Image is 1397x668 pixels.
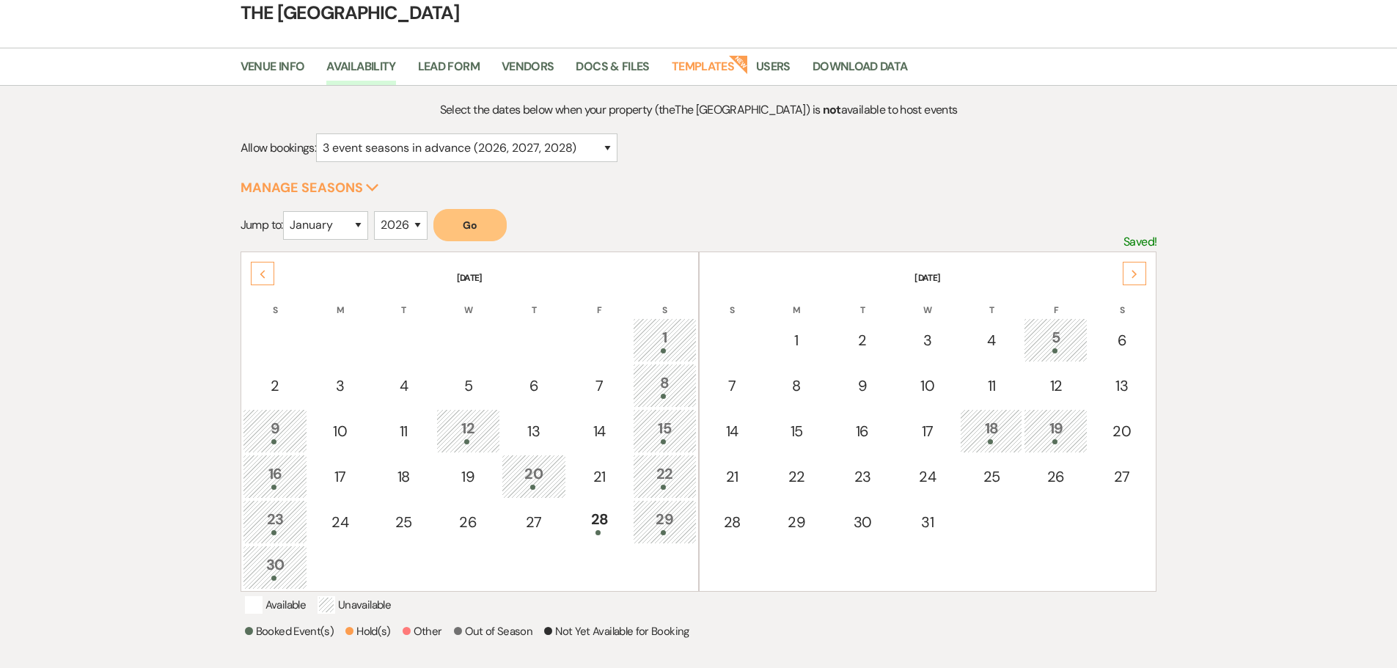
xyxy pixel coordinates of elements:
[837,511,887,533] div: 30
[444,511,492,533] div: 26
[381,466,427,488] div: 18
[576,508,623,535] div: 28
[345,623,391,640] p: Hold(s)
[544,623,689,640] p: Not Yet Available for Booking
[326,57,395,85] a: Availability
[1032,417,1079,444] div: 19
[709,375,755,397] div: 7
[1097,375,1146,397] div: 13
[709,466,755,488] div: 21
[436,286,500,317] th: W
[823,102,841,117] strong: not
[904,511,950,533] div: 31
[381,420,427,442] div: 11
[433,209,507,241] button: Go
[510,420,559,442] div: 13
[510,375,559,397] div: 6
[576,466,623,488] div: 21
[241,181,379,194] button: Manage Seasons
[672,57,734,85] a: Templates
[381,375,427,397] div: 4
[576,375,623,397] div: 7
[709,420,755,442] div: 14
[633,286,697,317] th: S
[317,375,363,397] div: 3
[241,217,283,232] span: Jump to:
[454,623,533,640] p: Out of Season
[701,286,763,317] th: S
[251,463,300,490] div: 16
[381,511,427,533] div: 25
[904,466,950,488] div: 24
[317,511,363,533] div: 24
[243,254,697,285] th: [DATE]
[1097,329,1146,351] div: 6
[355,100,1042,120] p: Select the dates below when your property (the The [GEOGRAPHIC_DATA] ) is available to host events
[641,417,689,444] div: 15
[904,420,950,442] div: 17
[510,463,559,490] div: 20
[318,596,391,614] p: Unavailable
[837,466,887,488] div: 23
[641,326,689,353] div: 1
[968,466,1014,488] div: 25
[251,508,300,535] div: 23
[968,417,1014,444] div: 18
[243,286,308,317] th: S
[837,420,887,442] div: 16
[510,511,559,533] div: 27
[773,420,821,442] div: 15
[904,375,950,397] div: 10
[1097,420,1146,442] div: 20
[444,466,492,488] div: 19
[1089,286,1154,317] th: S
[245,596,306,614] p: Available
[904,329,950,351] div: 3
[1024,286,1088,317] th: F
[641,508,689,535] div: 29
[1032,326,1079,353] div: 5
[896,286,958,317] th: W
[241,140,316,155] span: Allow bookings:
[960,286,1022,317] th: T
[701,254,1155,285] th: [DATE]
[245,623,334,640] p: Booked Event(s)
[773,511,821,533] div: 29
[813,57,908,85] a: Download Data
[373,286,435,317] th: T
[1032,375,1079,397] div: 12
[241,57,305,85] a: Venue Info
[968,329,1014,351] div: 4
[1123,232,1156,252] p: Saved!
[728,54,749,74] strong: New
[773,375,821,397] div: 8
[837,375,887,397] div: 9
[251,417,300,444] div: 9
[309,286,371,317] th: M
[251,375,300,397] div: 2
[444,375,492,397] div: 5
[418,57,480,85] a: Lead Form
[568,286,631,317] th: F
[756,57,791,85] a: Users
[765,286,829,317] th: M
[502,57,554,85] a: Vendors
[444,417,492,444] div: 12
[829,286,895,317] th: T
[641,372,689,399] div: 8
[1097,466,1146,488] div: 27
[576,57,649,85] a: Docs & Files
[403,623,442,640] p: Other
[317,466,363,488] div: 17
[641,463,689,490] div: 22
[837,329,887,351] div: 2
[773,466,821,488] div: 22
[709,511,755,533] div: 28
[576,420,623,442] div: 14
[502,286,567,317] th: T
[1032,466,1079,488] div: 26
[773,329,821,351] div: 1
[317,420,363,442] div: 10
[251,554,300,581] div: 30
[968,375,1014,397] div: 11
